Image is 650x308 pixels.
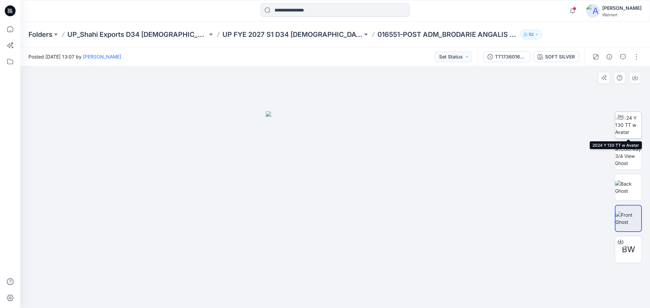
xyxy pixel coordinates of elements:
a: UP FYE 2027 S1 D34 [DEMOGRAPHIC_DATA] Woven Tops [222,30,363,39]
a: Folders [28,30,52,39]
button: SOFT SILVER [533,51,579,62]
img: 2024 Y 130 TT w Avatar [615,114,642,136]
img: Front Ghost [615,211,641,226]
div: SOFT SILVER [545,53,575,61]
img: avatar [586,4,600,18]
button: 52 [520,30,542,39]
a: [PERSON_NAME] [83,54,121,60]
button: TT1736016551-SZ-M-30-07-2025 [483,51,530,62]
img: Back Ghost [615,180,642,194]
img: Colorway 3/4 View Ghost [615,145,642,167]
button: Details [604,51,615,62]
span: BW [622,243,635,256]
span: Posted [DATE] 13:07 by [28,53,121,60]
div: Walmart [602,12,642,17]
p: 52 [529,31,534,38]
p: 016551-POST ADM_BRODARIE ANGALIS BLOUSE [377,30,518,39]
div: TT1736016551-SZ-M-30-07-2025 [495,53,526,61]
a: UP_Shahi Exports D34 [DEMOGRAPHIC_DATA] Tops [67,30,208,39]
div: [PERSON_NAME] [602,4,642,12]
